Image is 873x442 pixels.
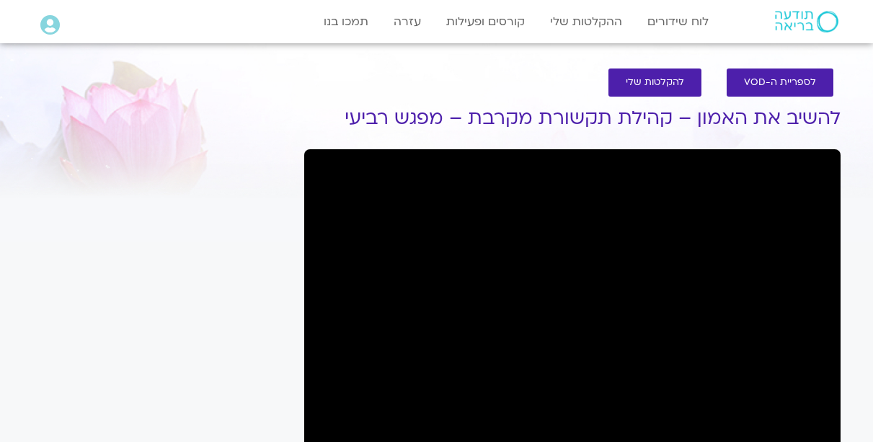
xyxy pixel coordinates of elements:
a: תמכו בנו [316,8,376,35]
a: לוח שידורים [640,8,716,35]
a: עזרה [386,8,428,35]
span: להקלטות שלי [626,77,684,88]
a: ההקלטות שלי [543,8,629,35]
img: תודעה בריאה [775,11,838,32]
a: קורסים ופעילות [439,8,532,35]
a: לספריית ה-VOD [727,68,833,97]
h1: להשיב את האמון – קהילת תקשורת מקרבת – מפגש רביעי [304,107,841,129]
span: לספריית ה-VOD [744,77,816,88]
a: להקלטות שלי [608,68,701,97]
